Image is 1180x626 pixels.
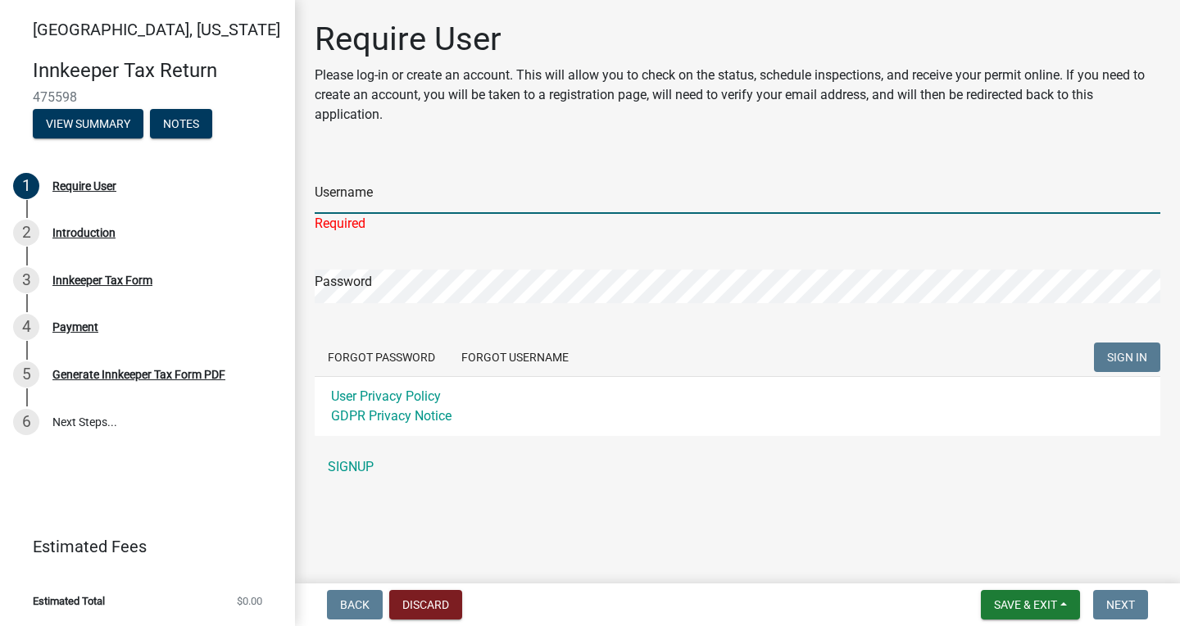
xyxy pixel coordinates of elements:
p: Please log-in or create an account. This will allow you to check on the status, schedule inspecti... [315,66,1160,125]
div: Require User [52,180,116,192]
span: Back [340,598,370,611]
div: Payment [52,321,98,333]
button: Save & Exit [981,590,1080,619]
a: GDPR Privacy Notice [331,408,452,424]
button: Notes [150,109,212,138]
wm-modal-confirm: Summary [33,118,143,131]
div: Introduction [52,227,116,238]
button: Forgot Password [315,342,448,372]
button: SIGN IN [1094,342,1160,372]
button: Back [327,590,383,619]
span: Estimated Total [33,596,105,606]
span: [GEOGRAPHIC_DATA], [US_STATE] [33,20,280,39]
span: SIGN IN [1107,351,1147,364]
div: Generate Innkeeper Tax Form PDF [52,369,225,380]
button: Discard [389,590,462,619]
span: $0.00 [237,596,262,606]
span: 475598 [33,89,262,105]
span: Save & Exit [994,598,1057,611]
div: 1 [13,173,39,199]
div: Innkeeper Tax Form [52,274,152,286]
a: Estimated Fees [13,530,269,563]
button: Next [1093,590,1148,619]
div: 3 [13,267,39,293]
div: Required [315,214,1160,234]
span: Next [1106,598,1135,611]
h4: Innkeeper Tax Return [33,59,282,83]
wm-modal-confirm: Notes [150,118,212,131]
h1: Require User [315,20,1160,59]
a: SIGNUP [315,451,1160,483]
div: 2 [13,220,39,246]
div: 5 [13,361,39,388]
button: Forgot Username [448,342,582,372]
button: View Summary [33,109,143,138]
div: 4 [13,314,39,340]
div: 6 [13,409,39,435]
a: User Privacy Policy [331,388,441,404]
